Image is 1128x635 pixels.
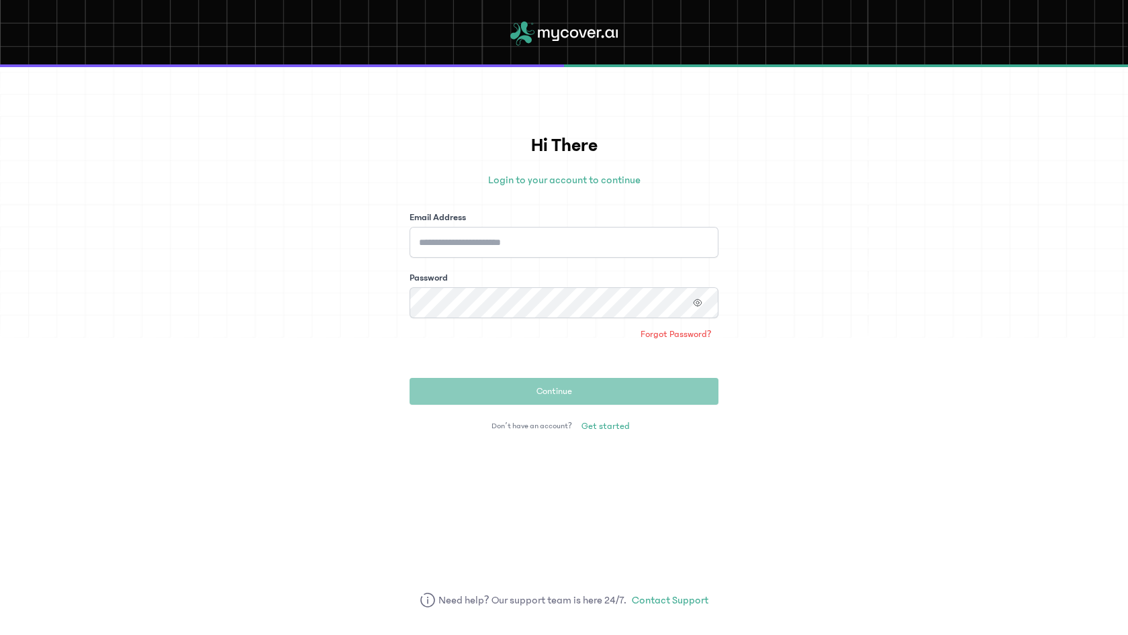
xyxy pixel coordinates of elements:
[410,132,718,160] h1: Hi There
[536,385,572,398] span: Continue
[632,592,708,608] a: Contact Support
[575,416,637,437] a: Get started
[410,172,718,188] p: Login to your account to continue
[581,420,630,433] span: Get started
[634,324,718,345] a: Forgot Password?
[438,592,627,608] span: Need help? Our support team is here 24/7.
[491,421,572,432] span: Don’t have an account?
[410,271,448,285] label: Password
[410,211,466,224] label: Email Address
[410,378,718,405] button: Continue
[641,328,712,341] span: Forgot Password?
